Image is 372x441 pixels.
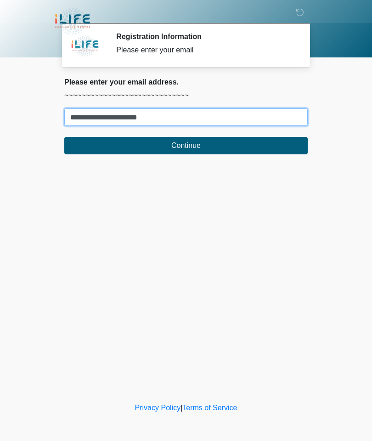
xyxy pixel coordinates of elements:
[64,90,308,101] p: ~~~~~~~~~~~~~~~~~~~~~~~~~~~~~
[64,78,308,86] h2: Please enter your email address.
[180,404,182,412] a: |
[116,45,294,56] div: Please enter your email
[55,7,90,36] img: iLIFE Anti-Aging Center Logo
[71,32,99,60] img: Agent Avatar
[182,404,237,412] a: Terms of Service
[135,404,181,412] a: Privacy Policy
[64,137,308,154] button: Continue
